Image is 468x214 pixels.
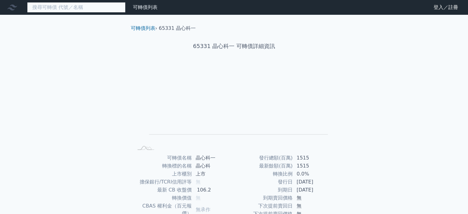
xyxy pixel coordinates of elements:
[234,154,293,162] td: 發行總額(百萬)
[196,207,210,212] span: 無承作
[234,170,293,178] td: 轉換比例
[131,25,157,32] li: ›
[234,162,293,170] td: 最新餘額(百萬)
[293,194,335,202] td: 無
[234,178,293,186] td: 發行日
[293,162,335,170] td: 1515
[143,70,328,143] g: Chart
[133,186,192,194] td: 最新 CB 收盤價
[234,194,293,202] td: 到期賣回價格
[126,42,342,50] h1: 65331 晶心科一 可轉債詳細資訊
[133,178,192,186] td: 擔保銀行/TCRI信用評等
[293,170,335,178] td: 0.0%
[133,194,192,202] td: 轉換價值
[192,170,234,178] td: 上市
[234,186,293,194] td: 到期日
[293,178,335,186] td: [DATE]
[196,179,201,185] span: 無
[196,186,212,194] div: 106.2
[131,25,155,31] a: 可轉債列表
[192,154,234,162] td: 晶心科一
[133,170,192,178] td: 上市櫃別
[234,202,293,210] td: 下次提前賣回日
[192,162,234,170] td: 晶心科
[133,4,158,10] a: 可轉債列表
[133,154,192,162] td: 可轉債名稱
[293,202,335,210] td: 無
[429,2,463,12] a: 登入／註冊
[293,154,335,162] td: 1515
[293,186,335,194] td: [DATE]
[133,162,192,170] td: 轉換標的名稱
[196,195,201,201] span: 無
[27,2,126,13] input: 搜尋可轉債 代號／名稱
[159,25,196,32] li: 65331 晶心科一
